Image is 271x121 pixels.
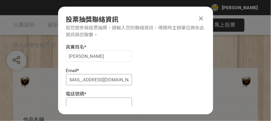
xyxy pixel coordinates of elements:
[66,15,205,24] div: 投票抽獎聯絡資訊
[214,22,235,28] span: 馬上投票
[66,44,85,50] span: 真實姓名
[66,68,77,73] span: Email
[66,91,85,97] span: 電話號碼
[48,22,69,28] span: 最新公告
[13,42,55,49] span: 防火宣導免費資源
[13,22,34,28] span: 比賽說明
[66,24,205,38] div: 若您想參與投票抽獎，請輸入您的聯絡資訊，得獎時主辦單位將依此資訊與您聯繫。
